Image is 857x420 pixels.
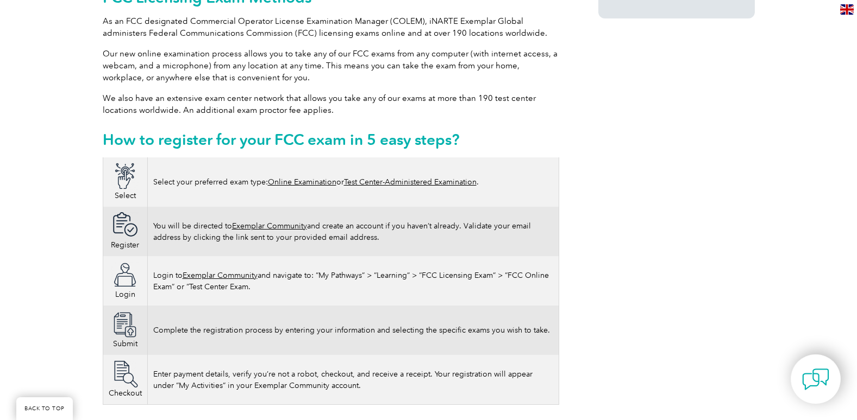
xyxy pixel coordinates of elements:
td: Select [103,157,147,207]
img: contact-chat.png [802,366,829,393]
a: Exemplar Community [183,271,258,280]
td: Complete the registration process by entering your information and selecting the specific exams y... [147,306,559,355]
td: Login [103,256,147,306]
td: Checkout [103,355,147,405]
a: Exemplar Community [232,221,307,231]
td: Login to and navigate to: “My Pathways” > “Learning” > “FCC Licensing Exam” > “FCC Online Exam” o... [147,256,559,306]
p: We also have an extensive exam center network that allows you take any of our exams at more than ... [103,92,559,116]
td: Register [103,207,147,256]
a: Online Examination [268,177,336,187]
a: Test Center-Administered Examination [344,177,477,187]
h2: How to register for your FCC exam in 5 easy steps? [103,131,559,148]
p: As an FCC designated Commercial Operator License Examination Manager (COLEM), iNARTE Exemplar Glo... [103,15,559,39]
p: Our new online examination process allows you to take any of our FCC exams from any computer (wit... [103,48,559,84]
a: BACK TO TOP [16,397,73,420]
td: Enter payment details, verify you’re not a robot, checkout, and receive a receipt. Your registrat... [147,355,559,405]
img: en [840,4,854,15]
td: Submit [103,306,147,355]
td: You will be directed to and create an account if you haven’t already. Validate your email address... [147,207,559,256]
td: Select your preferred exam type: or . [147,157,559,207]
